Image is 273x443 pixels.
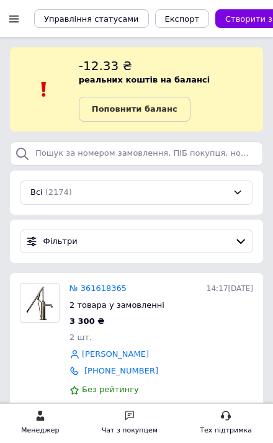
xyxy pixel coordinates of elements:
[84,366,158,375] a: [PHONE_NUMBER]
[69,284,127,293] a: № 361618365
[69,300,253,311] div: 2 товара у замовленні
[79,58,132,73] span: -12.33 ₴
[69,316,104,326] span: 3 300 ₴
[43,236,230,248] span: Фільтри
[10,141,263,166] input: Пошук за номером замовлення, ПІБ покупця, номером телефону, Email, номером накладної
[20,283,60,323] a: Фото товару
[79,75,210,84] b: реальних коштів на балансі
[200,424,252,437] div: Тех підтримка
[207,284,253,293] span: 14:17[DATE]
[44,14,139,24] span: Управління статусами
[82,349,149,360] a: [PERSON_NAME]
[92,104,177,114] b: Поповнити баланс
[102,424,158,437] div: Чат з покупцем
[23,284,56,322] img: Фото товару
[165,14,200,24] span: Експорт
[155,9,210,28] button: Експорт
[82,385,139,394] span: Без рейтингу
[35,80,53,99] img: :exclamation:
[79,97,190,122] a: Поповнити баланс
[21,424,59,437] div: Менеджер
[69,333,92,342] span: 2 шт.
[34,9,149,28] button: Управління статусами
